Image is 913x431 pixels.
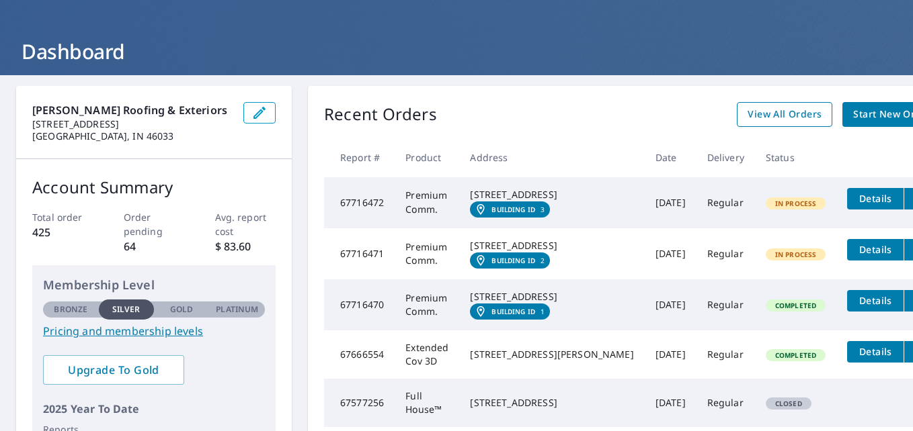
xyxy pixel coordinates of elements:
[855,192,896,205] span: Details
[470,188,633,201] div: [STREET_ADDRESS]
[697,177,755,228] td: Regular
[470,239,633,252] div: [STREET_ADDRESS]
[324,379,395,427] td: 67577256
[124,238,185,254] p: 64
[645,177,697,228] td: [DATE]
[395,138,459,177] th: Product
[470,290,633,303] div: [STREET_ADDRESS]
[54,303,87,316] p: Bronze
[855,345,896,358] span: Details
[645,228,697,279] td: [DATE]
[697,330,755,379] td: Regular
[645,138,697,177] th: Date
[847,188,904,209] button: detailsBtn-67716472
[767,350,824,360] span: Completed
[43,276,265,294] p: Membership Level
[755,138,837,177] th: Status
[215,210,276,238] p: Avg. report cost
[459,138,644,177] th: Address
[395,279,459,330] td: Premium Comm.
[43,323,265,339] a: Pricing and membership levels
[697,379,755,427] td: Regular
[767,399,810,408] span: Closed
[737,102,832,127] a: View All Orders
[645,330,697,379] td: [DATE]
[470,303,550,320] a: Building ID1
[767,301,824,310] span: Completed
[491,205,535,213] em: Building ID
[32,224,93,240] p: 425
[16,38,897,65] h1: Dashboard
[112,303,141,316] p: Silver
[697,228,755,279] td: Regular
[470,252,550,269] a: Building ID2
[395,330,459,379] td: Extended Cov 3D
[32,130,233,142] p: [GEOGRAPHIC_DATA], IN 46033
[491,256,535,265] em: Building ID
[855,243,896,256] span: Details
[395,177,459,228] td: Premium Comm.
[216,303,258,316] p: Platinum
[470,396,633,410] div: [STREET_ADDRESS]
[767,250,825,259] span: In Process
[855,294,896,307] span: Details
[324,279,395,330] td: 67716470
[491,307,535,316] em: Building ID
[645,279,697,330] td: [DATE]
[324,177,395,228] td: 67716472
[847,341,904,363] button: detailsBtn-67666554
[395,379,459,427] td: Full House™
[170,303,193,316] p: Gold
[697,138,755,177] th: Delivery
[645,379,697,427] td: [DATE]
[324,228,395,279] td: 67716471
[847,239,904,260] button: detailsBtn-67716471
[32,118,233,130] p: [STREET_ADDRESS]
[470,201,550,218] a: Building ID3
[324,102,437,127] p: Recent Orders
[324,330,395,379] td: 67666554
[697,279,755,330] td: Regular
[43,401,265,417] p: 2025 Year To Date
[124,210,185,238] p: Order pending
[847,290,904,312] button: detailsBtn-67716470
[32,175,276,199] p: Account Summary
[324,138,395,177] th: Report #
[395,228,459,279] td: Premium Comm.
[32,102,233,118] p: [PERSON_NAME] Roofing & Exteriors
[215,238,276,254] p: $ 83.60
[43,355,184,385] a: Upgrade To Gold
[748,106,822,123] span: View All Orders
[767,199,825,208] span: In Process
[32,210,93,224] p: Total order
[470,348,633,361] div: [STREET_ADDRESS][PERSON_NAME]
[54,363,173,377] span: Upgrade To Gold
